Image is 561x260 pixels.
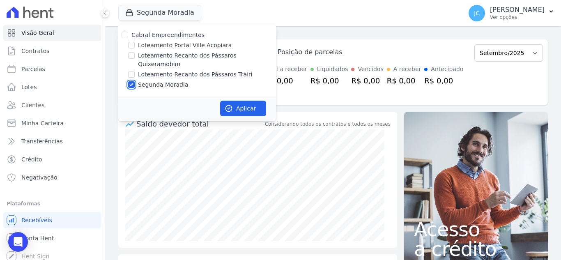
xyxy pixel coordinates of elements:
div: R$ 0,00 [264,75,307,86]
span: Contratos [21,47,49,55]
label: Loteamento Recanto dos Pássaros Trairi [138,70,253,79]
button: Segunda Moradia [118,5,201,21]
a: Lotes [3,79,101,95]
a: Recebíveis [3,212,101,228]
span: a crédito [414,239,538,259]
div: Liquidados [317,65,348,74]
a: Visão Geral [3,25,101,41]
div: R$ 0,00 [310,75,348,86]
span: Recebíveis [21,216,52,224]
div: Saldo devedor total [136,118,263,129]
span: Lotes [21,83,37,91]
p: [PERSON_NAME] [490,6,545,14]
span: JC [474,10,480,16]
div: Antecipado [431,65,463,74]
span: Parcelas [21,65,45,73]
div: Plataformas [7,199,98,209]
p: Ver opções [490,14,545,21]
a: Conta Hent [3,230,101,246]
a: Crédito [3,151,101,168]
span: Visão Geral [21,29,54,37]
span: Clientes [21,101,44,109]
span: Conta Hent [21,234,54,242]
div: Open Intercom Messenger [8,232,28,252]
span: Acesso [414,219,538,239]
div: Considerando todos os contratos e todos os meses [265,120,391,128]
div: Total a receber [264,65,307,74]
div: R$ 0,00 [351,75,383,86]
div: Posição de parcelas [278,47,343,57]
label: Loteamento Portal Ville Acopiara [138,41,232,50]
label: Cabral Empreendimentos [131,32,205,38]
label: Loteamento Recanto dos Pássaros Quixeramobim [138,51,276,69]
a: Minha Carteira [3,115,101,131]
a: Contratos [3,43,101,59]
button: JC [PERSON_NAME] Ver opções [462,2,561,25]
a: Clientes [3,97,101,113]
a: Transferências [3,133,101,150]
div: A receber [393,65,421,74]
div: R$ 0,00 [387,75,421,86]
a: Negativação [3,169,101,186]
a: Parcelas [3,61,101,77]
span: Negativação [21,173,57,182]
button: Aplicar [220,101,266,116]
span: Transferências [21,137,63,145]
span: Minha Carteira [21,119,64,127]
label: Segunda Moradia [138,81,188,89]
span: Crédito [21,155,42,163]
div: Vencidos [358,65,383,74]
div: R$ 0,00 [424,75,463,86]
